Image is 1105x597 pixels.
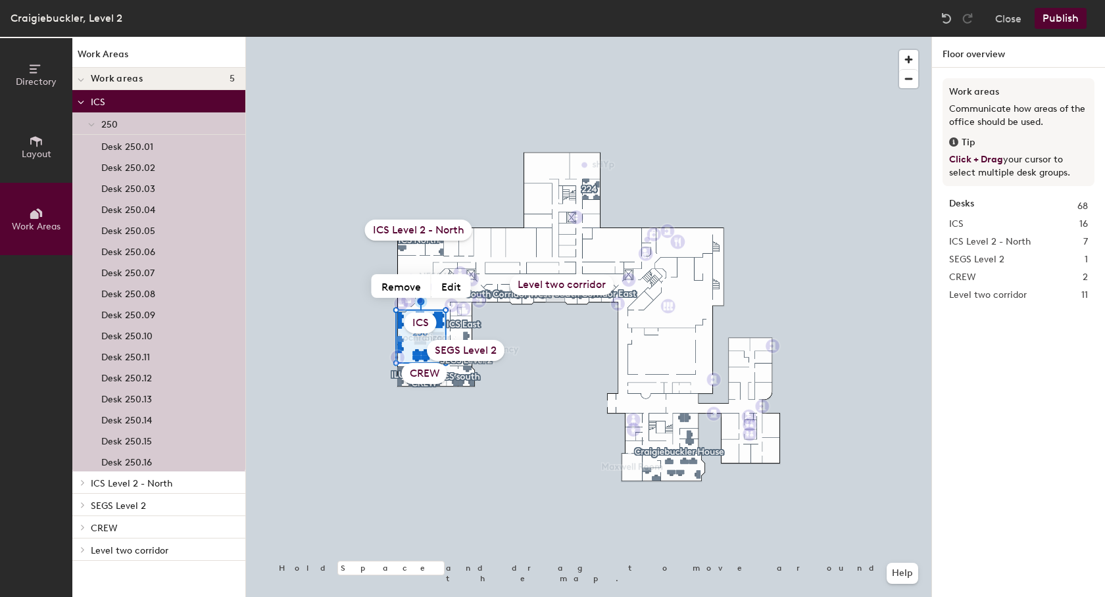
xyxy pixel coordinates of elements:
span: 16 [1079,217,1088,231]
button: Close [995,8,1021,29]
p: Desk 250.09 [101,306,155,321]
p: Desk 250.01 [101,137,153,153]
h3: Work areas [949,85,1088,99]
p: Desk 250.14 [101,411,152,426]
p: SEGS Level 2 [91,496,235,513]
span: CREW [949,270,976,285]
div: Tip [949,135,1088,150]
p: Desk 250.02 [101,158,155,174]
p: Desk 250.06 [101,243,155,258]
span: ICS [949,217,964,231]
img: Redo [961,12,974,25]
strong: Desks [949,199,974,214]
span: SEGS Level 2 [949,252,1004,267]
span: Directory [16,76,57,87]
img: Undo [940,12,953,25]
span: 2 [1083,270,1088,285]
span: ICS Level 2 - North [949,235,1031,249]
span: 1 [1085,252,1088,267]
p: your cursor to select multiple desk groups. [949,153,1088,179]
p: Desk 250.07 [101,264,155,279]
button: Remove [372,274,431,298]
p: Communicate how areas of the office should be used. [949,103,1088,129]
button: Publish [1035,8,1087,29]
p: Desk 250.03 [101,179,155,195]
button: Edit [431,274,471,298]
div: Craigiebuckler, Level 2 [11,10,122,26]
span: Click + Drag [949,154,1003,165]
span: 68 [1077,199,1088,214]
p: Desk 250.13 [101,390,152,405]
p: Desk 250.16 [101,453,152,468]
span: 7 [1083,235,1088,249]
p: Desk 250.05 [101,222,155,237]
p: Desk 250.12 [101,369,152,384]
span: Work areas [91,74,143,84]
p: ICS Level 2 - North [91,474,235,491]
span: 250 [101,119,118,130]
p: Desk 250.10 [101,327,153,342]
span: Level two corridor [949,288,1027,302]
h1: Work Areas [72,47,245,68]
div: ICS Level 2 - North [365,220,472,241]
p: Desk 250.04 [101,201,155,216]
span: 11 [1081,288,1088,302]
div: SEGS Level 2 [427,340,504,361]
p: Desk 250.11 [101,348,150,363]
span: 5 [230,74,235,84]
div: Level two corridor [510,274,614,295]
p: ICS [91,93,235,110]
div: CREW [402,363,447,384]
p: CREW [91,519,235,536]
button: Help [887,563,918,584]
p: Level two corridor [91,541,235,558]
p: Desk 250.15 [101,432,152,447]
p: Desk 250.08 [101,285,155,300]
span: Work Areas [12,221,61,232]
span: Layout [22,149,51,160]
h1: Floor overview [932,37,1105,68]
div: ICS [405,312,437,333]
